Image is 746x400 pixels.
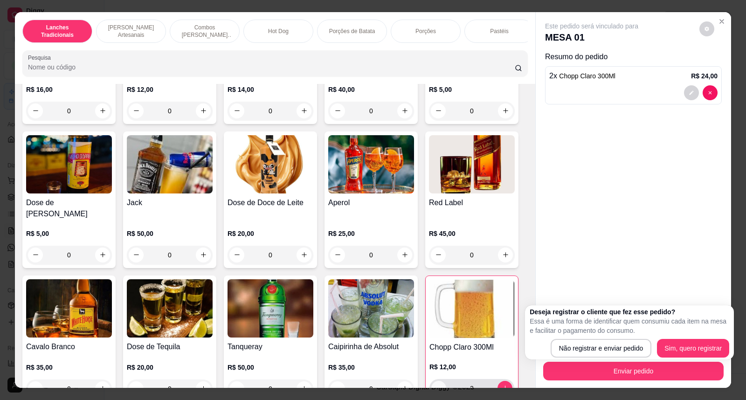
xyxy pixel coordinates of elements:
[26,341,112,352] h4: Cavalo Branco
[330,381,345,396] button: decrease-product-quantity
[297,248,311,262] button: increase-product-quantity
[129,248,144,262] button: decrease-product-quantity
[28,54,54,62] label: Pesquisa
[328,85,414,94] p: R$ 40,00
[431,103,446,118] button: decrease-product-quantity
[498,248,513,262] button: increase-product-quantity
[228,279,313,338] img: product-image
[297,103,311,118] button: increase-product-quantity
[431,248,446,262] button: decrease-product-quantity
[127,363,213,372] p: R$ 20,00
[268,28,289,35] p: Hot Dog
[228,341,313,352] h4: Tanqueray
[228,85,313,94] p: R$ 14,00
[129,381,144,396] button: decrease-product-quantity
[551,339,652,358] button: Não registrar e enviar pedido
[328,135,414,193] img: product-image
[26,85,112,94] p: R$ 16,00
[559,72,615,80] span: Chopp Claro 300Ml
[657,339,729,358] button: Sim, quero registrar
[28,248,43,262] button: decrease-product-quantity
[26,279,112,338] img: product-image
[329,28,375,35] p: Porções de Batata
[297,381,311,396] button: increase-product-quantity
[228,363,313,372] p: R$ 50,00
[127,341,213,352] h4: Dose de Tequila
[415,28,436,35] p: Porções
[28,381,43,396] button: decrease-product-quantity
[429,85,515,94] p: R$ 5,00
[127,197,213,208] h4: Jack
[127,135,213,193] img: product-image
[429,362,514,372] p: R$ 12,00
[178,24,232,39] p: Combos [PERSON_NAME] Artesanais
[397,103,412,118] button: increase-product-quantity
[545,31,638,44] p: MESA 01
[397,381,412,396] button: increase-product-quantity
[228,135,313,193] img: product-image
[429,229,515,238] p: R$ 45,00
[127,279,213,338] img: product-image
[703,85,718,100] button: decrease-product-quantity
[26,363,112,372] p: R$ 35,00
[691,71,718,81] p: R$ 24,00
[429,342,514,353] h4: Chopp Claro 300Ml
[127,85,213,94] p: R$ 12,00
[127,229,213,238] p: R$ 50,00
[543,362,724,380] button: Enviar pedido
[95,103,110,118] button: increase-product-quantity
[684,85,699,100] button: decrease-product-quantity
[328,197,414,208] h4: Aperol
[498,103,513,118] button: increase-product-quantity
[26,197,112,220] h4: Dose de [PERSON_NAME]
[28,103,43,118] button: decrease-product-quantity
[196,381,211,396] button: increase-product-quantity
[530,317,729,335] p: Essa é uma forma de identificar quem consumiu cada item na mesa e facilitar o pagamento do consumo.
[95,381,110,396] button: increase-product-quantity
[330,248,345,262] button: decrease-product-quantity
[714,14,729,29] button: Close
[229,381,244,396] button: decrease-product-quantity
[28,62,515,72] input: Pesquisa
[228,197,313,208] h4: Dose de Doce de Leite
[328,341,414,352] h4: Caipirinha de Absolut
[196,103,211,118] button: increase-product-quantity
[330,103,345,118] button: decrease-product-quantity
[228,229,313,238] p: R$ 20,00
[229,248,244,262] button: decrease-product-quantity
[229,103,244,118] button: decrease-product-quantity
[545,21,638,31] p: Este pedido será vinculado para
[129,103,144,118] button: decrease-product-quantity
[328,229,414,238] p: R$ 25,00
[104,24,158,39] p: [PERSON_NAME] Artesanais
[429,197,515,208] h4: Red Label
[431,381,446,396] button: decrease-product-quantity
[26,135,112,193] img: product-image
[30,24,84,39] p: Lanches Tradicionais
[429,135,515,193] img: product-image
[545,51,722,62] p: Resumo do pedido
[397,248,412,262] button: increase-product-quantity
[699,21,714,36] button: decrease-product-quantity
[196,248,211,262] button: increase-product-quantity
[497,381,512,396] button: increase-product-quantity
[490,28,508,35] p: Pastéis
[328,279,414,338] img: product-image
[26,229,112,238] p: R$ 5,00
[549,70,615,82] p: 2 x
[95,248,110,262] button: increase-product-quantity
[530,307,729,317] h2: Deseja registrar o cliente que fez esse pedido?
[429,280,514,338] img: product-image
[328,363,414,372] p: R$ 35,00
